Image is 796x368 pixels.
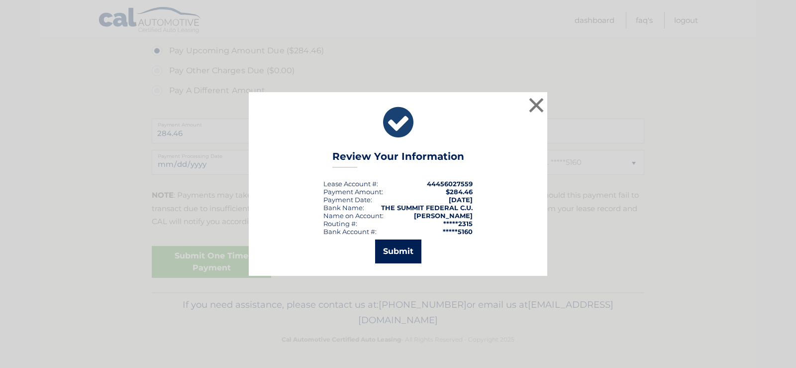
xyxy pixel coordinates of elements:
span: $284.46 [446,188,473,196]
div: : [323,196,372,204]
strong: 44456027559 [427,180,473,188]
h3: Review Your Information [332,150,464,168]
div: Routing #: [323,220,357,228]
strong: [PERSON_NAME] [414,212,473,220]
strong: THE SUMMIT FEDERAL C.U. [381,204,473,212]
span: Payment Date [323,196,371,204]
div: Lease Account #: [323,180,378,188]
span: [DATE] [449,196,473,204]
div: Name on Account: [323,212,384,220]
button: × [526,95,546,115]
button: Submit [375,240,421,263]
div: Bank Name: [323,204,364,212]
div: Payment Amount: [323,188,383,196]
div: Bank Account #: [323,228,377,236]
